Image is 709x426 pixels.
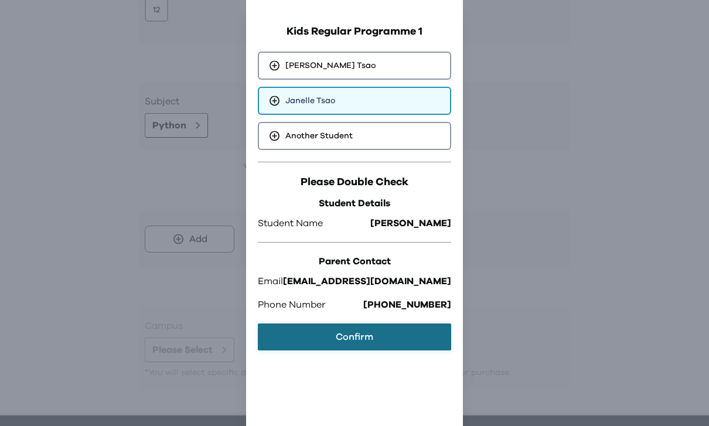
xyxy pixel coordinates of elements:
span: Janelle Tsao [285,95,335,107]
h2: Kids Regular Programme 1 [258,23,451,40]
span: [EMAIL_ADDRESS][DOMAIN_NAME] [283,274,451,288]
span: [PERSON_NAME] Tsao [285,60,376,71]
span: Email [258,274,283,288]
div: Another Student [258,122,451,150]
h3: Parent Contact [258,254,451,268]
span: Student Name [258,216,323,230]
h3: Student Details [258,196,451,210]
div: [PERSON_NAME] Tsao [258,52,451,80]
button: Confirm [258,323,451,350]
h2: Please Double Check [258,174,451,190]
span: [PERSON_NAME] [370,216,451,230]
span: Phone Number [258,298,326,312]
span: Another Student [285,130,353,142]
div: Janelle Tsao [258,87,451,115]
span: [PHONE_NUMBER] [363,298,451,312]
